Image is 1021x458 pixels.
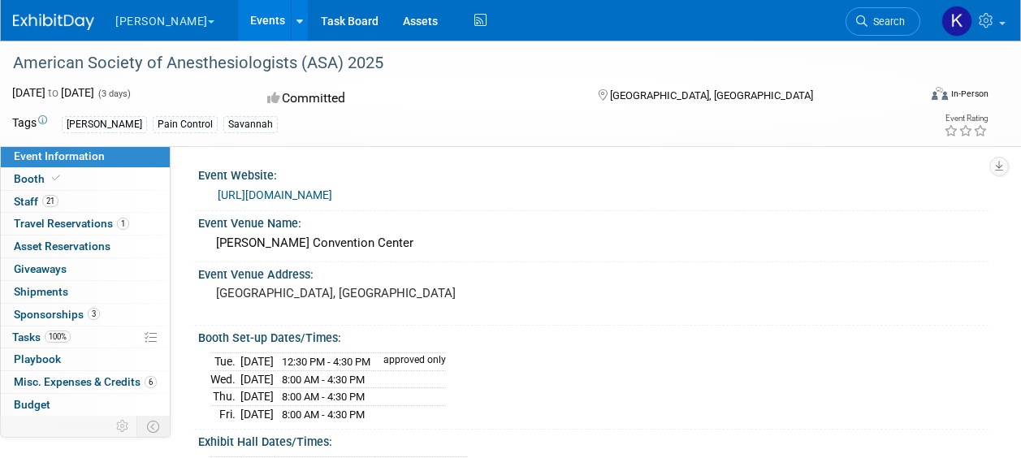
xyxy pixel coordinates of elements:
span: 8:00 AM - 4:30 PM [282,391,365,403]
td: Personalize Event Tab Strip [109,416,137,437]
span: Tasks [12,331,71,343]
div: Exhibit Hall Dates/Times: [198,430,989,450]
img: Kelsey Deemer [941,6,972,37]
a: Misc. Expenses & Credits6 [1,371,170,393]
div: Event Venue Address: [198,262,989,283]
span: Booth [14,172,63,185]
td: Tags [12,114,47,133]
span: Misc. Expenses & Credits [14,375,157,388]
span: (3 days) [97,89,131,99]
span: Travel Reservations [14,217,129,230]
div: American Society of Anesthesiologists (ASA) 2025 [7,49,905,78]
td: [DATE] [240,388,274,406]
span: 1 [117,218,129,230]
div: [PERSON_NAME] Convention Center [210,231,976,256]
img: Format-Inperson.png [932,87,948,100]
div: Event Rating [944,114,988,123]
td: approved only [374,353,446,371]
a: Event Information [1,145,170,167]
span: 100% [45,331,71,343]
span: Sponsorships [14,308,100,321]
span: to [45,86,61,99]
a: Budget [1,394,170,416]
div: Savannah [223,116,278,133]
span: Event Information [14,149,105,162]
span: 8:00 AM - 4:30 PM [282,374,365,386]
td: [DATE] [240,353,274,371]
i: Booth reservation complete [52,174,60,183]
span: 21 [42,195,58,207]
a: Booth [1,168,170,190]
td: [DATE] [240,370,274,388]
pre: [GEOGRAPHIC_DATA], [GEOGRAPHIC_DATA] [216,286,509,300]
div: [PERSON_NAME] [62,116,147,133]
span: [GEOGRAPHIC_DATA], [GEOGRAPHIC_DATA] [610,89,813,102]
a: Tasks100% [1,326,170,348]
a: Search [846,7,920,36]
td: [DATE] [240,406,274,423]
div: Event Venue Name: [198,211,989,231]
span: Giveaways [14,262,67,275]
span: Staff [14,195,58,208]
a: Shipments [1,281,170,303]
a: Giveaways [1,258,170,280]
span: 3 [88,308,100,320]
span: 8:00 AM - 4:30 PM [282,408,365,421]
span: 12:30 PM - 4:30 PM [282,356,370,368]
span: Budget [14,398,50,411]
td: Tue. [210,353,240,371]
span: Search [867,15,905,28]
a: Sponsorships3 [1,304,170,326]
div: Pain Control [153,116,218,133]
div: Event Website: [198,163,989,184]
span: Shipments [14,285,68,298]
span: Playbook [14,352,61,365]
div: Booth Set-up Dates/Times: [198,326,989,346]
span: Asset Reservations [14,240,110,253]
div: In-Person [950,88,989,100]
a: Playbook [1,348,170,370]
td: Fri. [210,406,240,423]
a: Staff21 [1,191,170,213]
td: Toggle Event Tabs [137,416,171,437]
a: [URL][DOMAIN_NAME] [218,188,332,201]
img: ExhibitDay [13,14,94,30]
span: [DATE] [DATE] [12,86,94,99]
div: Committed [262,84,572,113]
td: Wed. [210,370,240,388]
td: Thu. [210,388,240,406]
a: Asset Reservations [1,235,170,257]
div: Event Format [846,84,989,109]
a: Travel Reservations1 [1,213,170,235]
span: 6 [145,376,157,388]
